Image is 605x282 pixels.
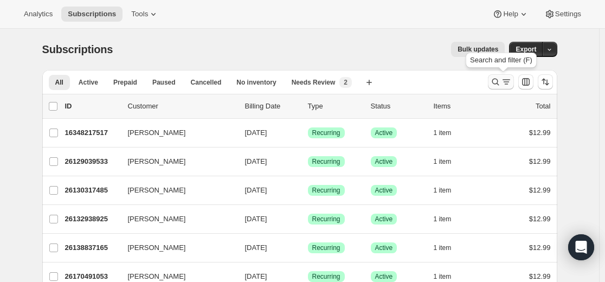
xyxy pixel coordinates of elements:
[434,183,464,198] button: 1 item
[516,45,536,54] span: Export
[128,271,186,282] span: [PERSON_NAME]
[518,74,533,89] button: Customize table column order and visibility
[529,243,551,252] span: $12.99
[113,78,137,87] span: Prepaid
[245,243,267,252] span: [DATE]
[65,214,119,225] p: 26132938925
[555,10,581,18] span: Settings
[245,215,267,223] span: [DATE]
[24,10,53,18] span: Analytics
[509,42,543,57] button: Export
[65,185,119,196] p: 26130317485
[65,183,551,198] div: 26130317485[PERSON_NAME][DATE]SuccessRecurringSuccessActive1 item$12.99
[245,186,267,194] span: [DATE]
[434,240,464,255] button: 1 item
[236,78,276,87] span: No inventory
[361,75,378,90] button: Create new view
[312,129,340,137] span: Recurring
[434,186,452,195] span: 1 item
[434,125,464,140] button: 1 item
[312,272,340,281] span: Recurring
[375,186,393,195] span: Active
[312,157,340,166] span: Recurring
[538,74,553,89] button: Sort the results
[344,78,347,87] span: 2
[61,7,123,22] button: Subscriptions
[375,215,393,223] span: Active
[55,78,63,87] span: All
[65,127,119,138] p: 16348217517
[434,272,452,281] span: 1 item
[375,272,393,281] span: Active
[312,215,340,223] span: Recurring
[65,271,119,282] p: 26170491053
[65,211,551,227] div: 26132938925[PERSON_NAME][DATE]SuccessRecurringSuccessActive1 item$12.99
[79,78,98,87] span: Active
[529,272,551,280] span: $12.99
[434,243,452,252] span: 1 item
[375,157,393,166] span: Active
[245,129,267,137] span: [DATE]
[65,101,551,112] div: IDCustomerBilling DateTypeStatusItemsTotal
[121,239,230,257] button: [PERSON_NAME]
[245,101,299,112] p: Billing Date
[529,157,551,165] span: $12.99
[375,129,393,137] span: Active
[128,242,186,253] span: [PERSON_NAME]
[536,101,550,112] p: Total
[529,215,551,223] span: $12.99
[529,129,551,137] span: $12.99
[488,74,514,89] button: Search and filter results
[131,10,148,18] span: Tools
[128,156,186,167] span: [PERSON_NAME]
[65,154,551,169] div: 26129039533[PERSON_NAME][DATE]SuccessRecurringSuccessActive1 item$12.99
[245,272,267,280] span: [DATE]
[245,157,267,165] span: [DATE]
[121,182,230,199] button: [PERSON_NAME]
[121,210,230,228] button: [PERSON_NAME]
[375,243,393,252] span: Active
[434,101,488,112] div: Items
[152,78,176,87] span: Paused
[538,7,588,22] button: Settings
[128,214,186,225] span: [PERSON_NAME]
[121,124,230,142] button: [PERSON_NAME]
[371,101,425,112] p: Status
[312,186,340,195] span: Recurring
[17,7,59,22] button: Analytics
[68,10,116,18] span: Subscriptions
[65,156,119,167] p: 26129039533
[434,129,452,137] span: 1 item
[529,186,551,194] span: $12.99
[128,185,186,196] span: [PERSON_NAME]
[42,43,113,55] span: Subscriptions
[451,42,505,57] button: Bulk updates
[65,242,119,253] p: 26138837165
[486,7,535,22] button: Help
[121,153,230,170] button: [PERSON_NAME]
[191,78,222,87] span: Cancelled
[125,7,165,22] button: Tools
[128,127,186,138] span: [PERSON_NAME]
[434,157,452,166] span: 1 item
[458,45,498,54] span: Bulk updates
[65,101,119,112] p: ID
[434,154,464,169] button: 1 item
[434,215,452,223] span: 1 item
[65,240,551,255] div: 26138837165[PERSON_NAME][DATE]SuccessRecurringSuccessActive1 item$12.99
[292,78,336,87] span: Needs Review
[65,125,551,140] div: 16348217517[PERSON_NAME][DATE]SuccessRecurringSuccessActive1 item$12.99
[308,101,362,112] div: Type
[128,101,236,112] p: Customer
[434,211,464,227] button: 1 item
[503,10,518,18] span: Help
[568,234,594,260] div: Open Intercom Messenger
[312,243,340,252] span: Recurring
